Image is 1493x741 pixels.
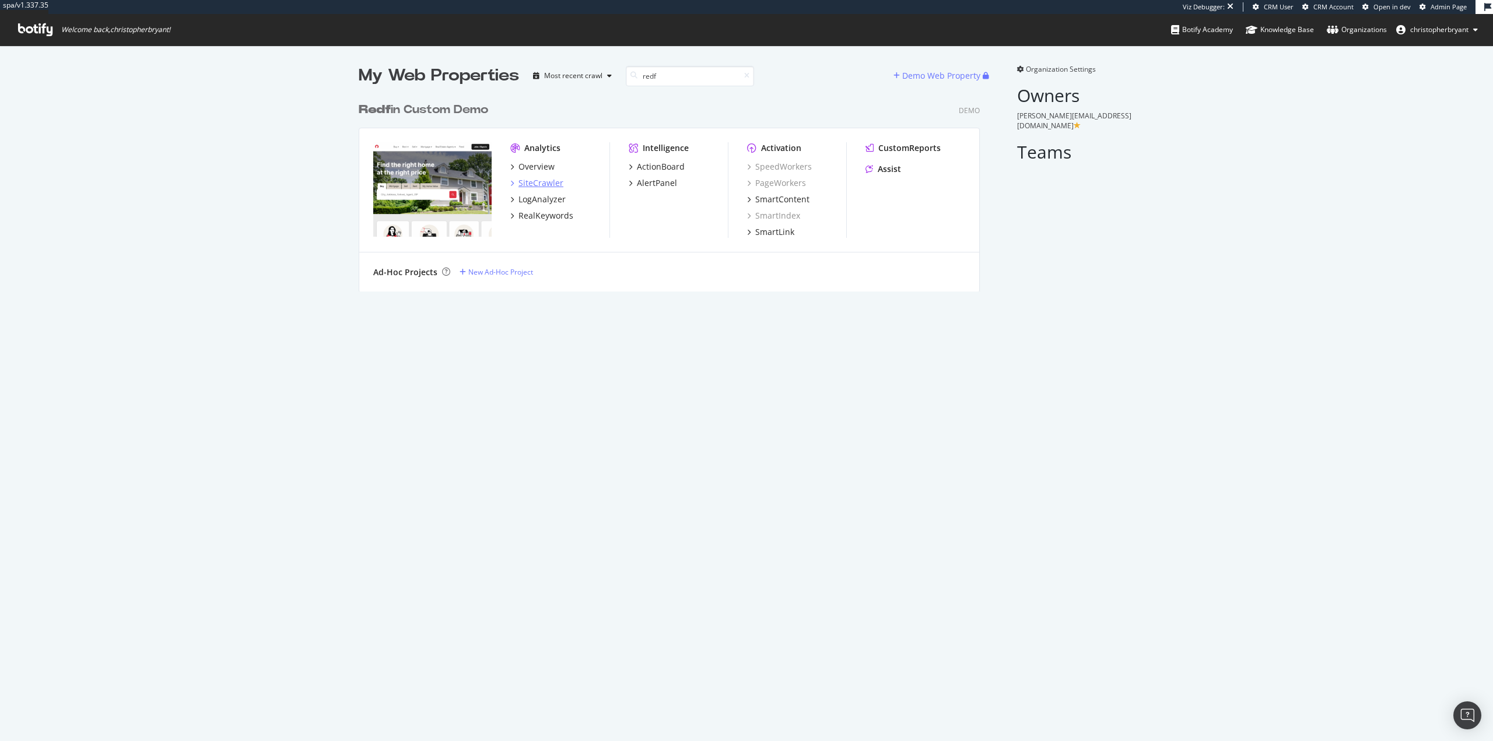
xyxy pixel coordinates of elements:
a: RealKeywords [510,210,573,222]
div: Activation [761,142,801,154]
a: Admin Page [1420,2,1467,12]
button: Most recent crawl [528,66,616,85]
a: PageWorkers [747,177,806,189]
a: Knowledge Base [1246,14,1314,45]
div: Most recent crawl [544,72,602,79]
a: Botify Academy [1171,14,1233,45]
a: Redfin Custom Demo [359,101,493,118]
a: SmartLink [747,226,794,238]
button: Demo Web Property [893,66,983,85]
span: Open in dev [1373,2,1411,11]
a: SmartContent [747,194,809,205]
input: Search [626,66,754,86]
a: Open in dev [1362,2,1411,12]
a: Demo Web Property [893,71,983,80]
span: Organization Settings [1026,64,1096,74]
div: LogAnalyzer [518,194,566,205]
div: RealKeywords [518,210,573,222]
a: SpeedWorkers [747,161,812,173]
a: Overview [510,161,555,173]
button: christopherbryant [1387,20,1487,39]
div: ActionBoard [637,161,685,173]
div: CustomReports [878,142,941,154]
div: grid [359,87,989,292]
div: SmartLink [755,226,794,238]
b: Redf [359,104,391,115]
div: in Custom Demo [359,101,488,118]
div: Knowledge Base [1246,24,1314,36]
div: Viz Debugger: [1183,2,1225,12]
div: Open Intercom Messenger [1453,701,1481,729]
a: CRM Account [1302,2,1354,12]
img: Redfin Custom Demo [373,142,492,237]
a: ActionBoard [629,161,685,173]
div: Ad-Hoc Projects [373,266,437,278]
h2: Teams [1017,142,1134,161]
a: CRM User [1253,2,1294,12]
span: Admin Page [1431,2,1467,11]
div: SiteCrawler [518,177,563,189]
a: LogAnalyzer [510,194,566,205]
div: SmartContent [755,194,809,205]
div: Assist [878,163,901,175]
span: christopherbryant [1410,24,1469,34]
a: SiteCrawler [510,177,563,189]
span: CRM Account [1313,2,1354,11]
span: Welcome back, christopherbryant ! [61,25,170,34]
div: My Web Properties [359,64,519,87]
a: SmartIndex [747,210,800,222]
div: Botify Academy [1171,24,1233,36]
div: Intelligence [643,142,689,154]
span: CRM User [1264,2,1294,11]
a: Organizations [1327,14,1387,45]
div: Organizations [1327,24,1387,36]
div: Overview [518,161,555,173]
div: Analytics [524,142,560,154]
h2: Owners [1017,86,1134,105]
a: CustomReports [865,142,941,154]
a: Assist [865,163,901,175]
a: AlertPanel [629,177,677,189]
span: [PERSON_NAME][EMAIL_ADDRESS][DOMAIN_NAME] [1017,111,1131,131]
div: Demo [959,106,980,115]
div: Demo Web Property [902,70,980,82]
div: New Ad-Hoc Project [468,267,533,277]
a: New Ad-Hoc Project [460,267,533,277]
div: AlertPanel [637,177,677,189]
